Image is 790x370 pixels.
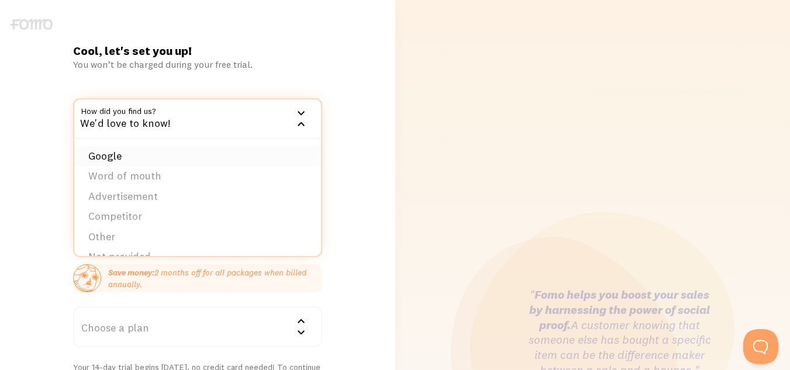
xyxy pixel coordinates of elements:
[74,206,321,227] li: Competitor
[74,227,321,247] li: Other
[108,267,322,290] p: 2 months off for all packages when billed annually.
[743,329,778,364] iframe: Help Scout Beacon - Open
[11,19,53,30] img: fomo-logo-gray-b99e0e8ada9f9040e2984d0d95b3b12da0074ffd48d1e5cb62ac37fc77b0b268.svg
[73,58,322,70] div: You won’t be charged during your free trial.
[73,306,322,347] div: Choose a plan
[108,267,154,278] strong: Save money:
[74,166,321,186] li: Word of mouth
[74,247,321,267] li: Not provided
[74,146,321,167] li: Google
[73,98,322,139] div: We'd love to know!
[529,287,710,331] strong: Fomo helps you boost your sales by harnessing the power of social proof.
[73,43,322,58] h1: Cool, let's set you up!
[74,186,321,207] li: Advertisement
